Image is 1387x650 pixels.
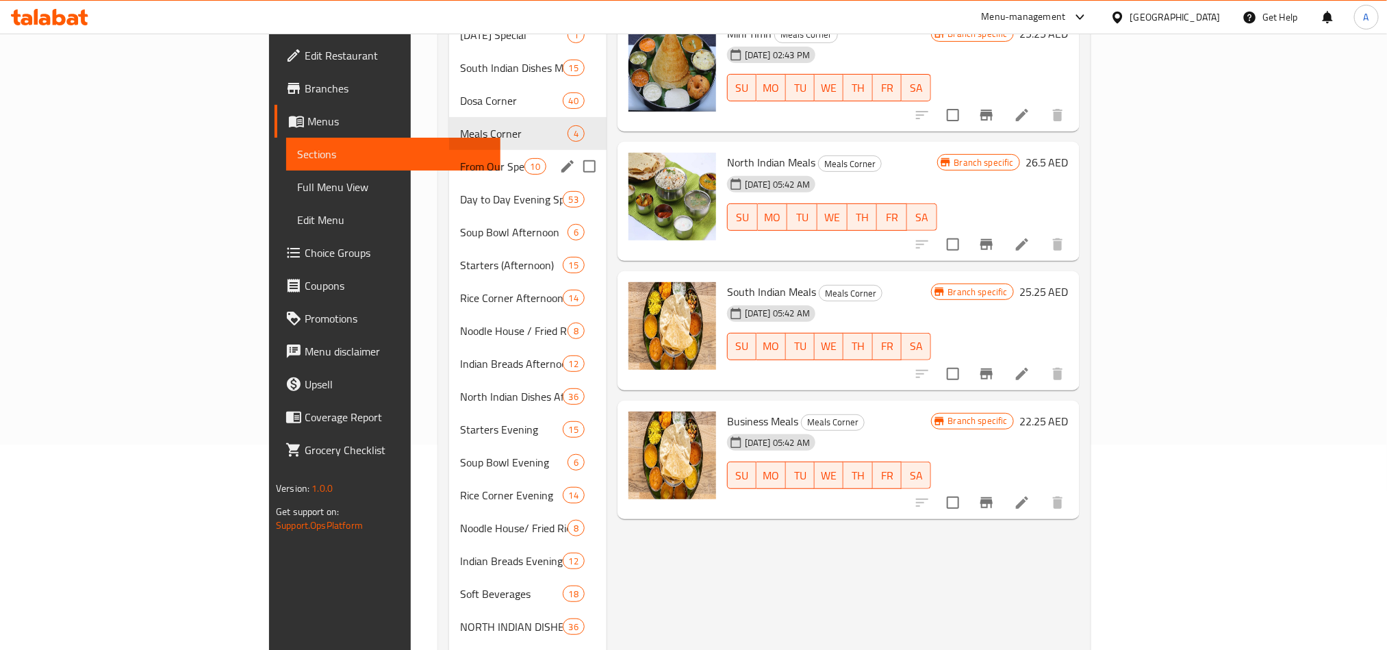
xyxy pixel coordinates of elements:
[449,84,607,117] div: Dosa Corner40
[460,27,568,43] span: [DATE] Special
[276,479,309,497] span: Version:
[449,18,607,51] div: [DATE] Special1
[1041,358,1074,390] button: delete
[460,125,568,142] span: Meals Corner
[297,179,489,195] span: Full Menu View
[1014,236,1030,253] a: Edit menu item
[449,610,607,643] div: NORTH INDIAN DISHES EVENING36
[820,78,838,98] span: WE
[460,92,563,109] span: Dosa Corner
[563,618,585,635] div: items
[275,401,500,434] a: Coverage Report
[449,545,607,577] div: Indian Breads Evening12
[1130,10,1221,25] div: [GEOGRAPHIC_DATA]
[460,454,568,471] div: Soup Bowl Evening
[460,355,563,372] div: Indian Breads Afternoon
[449,479,607,512] div: Rice Corner Evening14
[460,257,563,273] span: Starters (Afternoon)
[568,454,585,471] div: items
[843,74,872,101] button: TH
[849,78,867,98] span: TH
[739,307,815,320] span: [DATE] 05:42 AM
[878,78,896,98] span: FR
[791,78,809,98] span: TU
[460,60,563,76] div: South Indian Dishes Morning
[873,462,902,489] button: FR
[762,336,780,356] span: MO
[563,553,585,569] div: items
[568,456,584,469] span: 6
[311,479,333,497] span: 1.0.0
[878,466,896,486] span: FR
[802,414,864,430] span: Meals Corner
[460,618,563,635] div: NORTH INDIAN DISHES EVENING
[786,333,815,360] button: TU
[982,9,1066,25] div: Menu-management
[563,586,585,602] div: items
[449,512,607,545] div: Noodle House/ Fried Rice Evening8
[449,117,607,150] div: Meals Corner4
[305,343,489,360] span: Menu disclaimer
[460,158,524,175] div: From Our Special
[568,27,585,43] div: items
[563,259,584,272] span: 15
[275,72,500,105] a: Branches
[756,74,785,101] button: MO
[563,95,584,108] span: 40
[849,466,867,486] span: TH
[563,621,584,634] span: 36
[275,368,500,401] a: Upsell
[628,153,716,240] img: North Indian Meals
[275,434,500,466] a: Grocery Checklist
[275,105,500,138] a: Menus
[873,333,902,360] button: FR
[449,446,607,479] div: Soup Bowl Evening6
[907,203,937,231] button: SA
[819,156,881,172] span: Meals Corner
[786,462,815,489] button: TU
[727,74,756,101] button: SU
[305,409,489,425] span: Coverage Report
[460,586,563,602] div: Soft Beverages
[791,336,809,356] span: TU
[305,376,489,392] span: Upsell
[762,78,780,98] span: MO
[819,286,882,301] span: Meals Corner
[286,138,500,171] a: Sections
[275,335,500,368] a: Menu disclaimer
[286,203,500,236] a: Edit Menu
[1026,153,1069,172] h6: 26.5 AED
[762,466,780,486] span: MO
[568,127,584,140] span: 4
[820,466,838,486] span: WE
[449,314,607,347] div: Noodle House / Fried Rice Afternoon8
[460,421,563,438] div: Starters Evening
[568,29,584,42] span: 1
[563,390,584,403] span: 36
[276,503,339,521] span: Get support on:
[949,156,1019,169] span: Branch specific
[563,489,584,502] span: 14
[820,336,838,356] span: WE
[305,47,489,64] span: Edit Restaurant
[460,553,563,569] span: Indian Breads Evening
[275,302,500,335] a: Promotions
[563,487,585,503] div: items
[843,462,872,489] button: TH
[305,442,489,458] span: Grocery Checklist
[297,146,489,162] span: Sections
[449,413,607,446] div: Starters Evening15
[877,203,907,231] button: FR
[568,125,585,142] div: items
[943,286,1013,299] span: Branch specific
[449,282,607,314] div: Rice Corner Afternoon14
[817,203,848,231] button: WE
[902,462,930,489] button: SA
[970,99,1003,132] button: Branch-specific-item
[756,333,785,360] button: MO
[460,520,568,536] span: Noodle House/ Fried Rice Evening
[791,466,809,486] span: TU
[727,152,815,173] span: North Indian Meals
